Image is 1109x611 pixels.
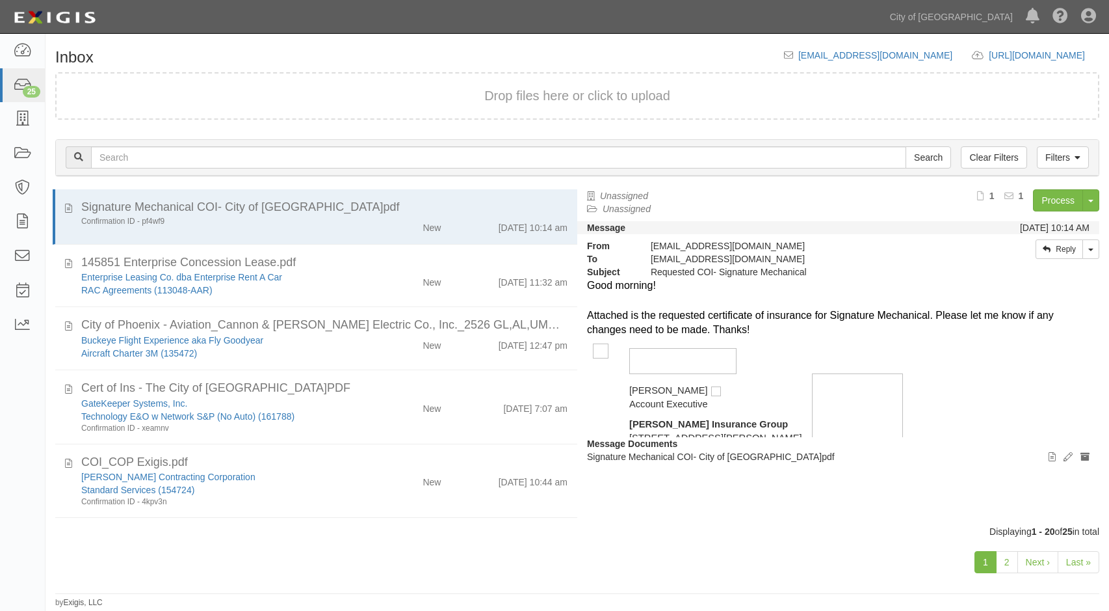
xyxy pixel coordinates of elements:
a: City of [GEOGRAPHIC_DATA] [883,4,1019,30]
div: Attached is the requested certificate of insurance for Signature Mechanical. Please let me know i... [587,308,1089,338]
a: Clear Filters [961,146,1026,169]
p: Signature Mechanical COI- City of [GEOGRAPHIC_DATA]pdf [587,450,1089,463]
a: Aircraft Charter 3M (135472) [81,348,197,359]
a: [URL][DOMAIN_NAME] [989,50,1099,61]
a: Enterprise Leasing Co. dba Enterprise Rent A Car [81,272,282,282]
h1: Inbox [55,49,94,66]
div: New [423,334,441,352]
a: Last » [1058,551,1099,573]
a: Technology E&O w Network S&P (No Auto) (161788) [81,411,294,422]
strong: Message [587,223,625,233]
div: [DATE] 11:32 am [499,271,568,289]
i: View [1049,453,1056,462]
div: [DATE] 7:07 am [503,397,568,415]
div: Buckeye Flight Experience aka Fly Goodyear [81,334,357,347]
a: Filters [1037,146,1089,169]
a: Process [1033,189,1083,211]
i: Edit document [1063,453,1073,462]
div: [EMAIL_ADDRESS][DOMAIN_NAME] [641,239,959,252]
input: Search [91,146,906,169]
p: [PERSON_NAME] [629,384,708,398]
a: Next › [1017,551,1058,573]
a: RAC Agreements (113048-AAR) [81,285,213,295]
div: Confirmation ID - 4kpv3n [81,496,357,508]
div: 25 [23,86,40,98]
a: Unassigned [603,204,651,214]
div: RAC Agreements (113048-AAR) [81,284,357,297]
b: 1 [989,191,995,201]
a: [PERSON_NAME] Contracting Corporation [81,472,255,482]
div: [DATE] 10:14 am [499,216,568,234]
div: inbox@cop.complianz.com [641,252,959,265]
p: Account Executive [629,398,721,411]
div: Good morning! [587,278,1089,293]
div: Requested COI- Signature Mechanical [641,265,959,278]
a: 2 [996,551,1018,573]
div: Displaying of in total [46,525,1109,538]
div: Enterprise Leasing Co. dba Enterprise Rent A Car [81,271,357,284]
div: Technology E&O w Network S&P (No Auto) (161788) [81,410,357,423]
b: 1 - 20 [1032,526,1055,537]
div: Confirmation ID - xeamnv [81,423,357,434]
a: Standard Services (154724) [81,485,194,495]
div: City of Phoenix - Aviation_Cannon & Wendt Electric Co., Inc._2526 GL,AL,UMB,WC,INST_9-3-2025_5668... [81,317,568,334]
a: Exigis, LLC [64,598,103,607]
div: Cert of Ins - The City of Phoenix.PDF [81,380,568,397]
small: by [55,597,103,608]
a: Unassigned [600,191,648,201]
input: Search [906,146,951,169]
strong: To [577,252,641,265]
div: New [423,216,441,234]
div: New [423,271,441,289]
b: 25 [1062,526,1073,537]
a: Buckeye Flight Experience aka Fly Goodyear [81,335,263,346]
a: GateKeeper Systems, Inc. [81,398,187,409]
div: [DATE] 12:47 pm [499,334,568,352]
div: Standard Services (154724) [81,483,357,496]
strong: From [577,239,641,252]
div: [DATE] 10:14 AM [1020,221,1089,234]
i: Help Center - Complianz [1052,9,1068,25]
b: 1 [1019,191,1024,201]
div: 145851 Enterprise Concession Lease.pdf [81,254,568,271]
a: Reply [1036,239,1083,259]
div: New [423,470,441,489]
div: Aircraft Charter 3M (135472) [81,347,357,360]
div: Simpson Walker Contracting Corporation [81,470,357,483]
p: [STREET_ADDRESS][PERSON_NAME] [629,431,802,445]
img: logo-5460c22ac91f19d4615b14bd174203de0afe785f0fc80cf4dbbc73dc1793850b.png [10,6,99,29]
strong: Message Documents [587,439,677,449]
div: GateKeeper Systems, Inc. [81,397,357,410]
div: New [423,397,441,415]
div: Signature Mechanical COI- City of Phoenix.pdf [81,199,568,216]
a: [EMAIL_ADDRESS][DOMAIN_NAME] [798,50,952,61]
strong: Subject [577,265,641,278]
i: Archive document [1080,453,1089,462]
b: [PERSON_NAME] Insurance Group [629,419,788,429]
div: COI_COP Exigis.pdf [81,454,568,471]
button: Drop files here or click to upload [484,87,670,105]
a: 1 [974,551,997,573]
div: Confirmation ID - pf4wf9 [81,216,357,227]
div: [DATE] 10:44 am [499,470,568,489]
